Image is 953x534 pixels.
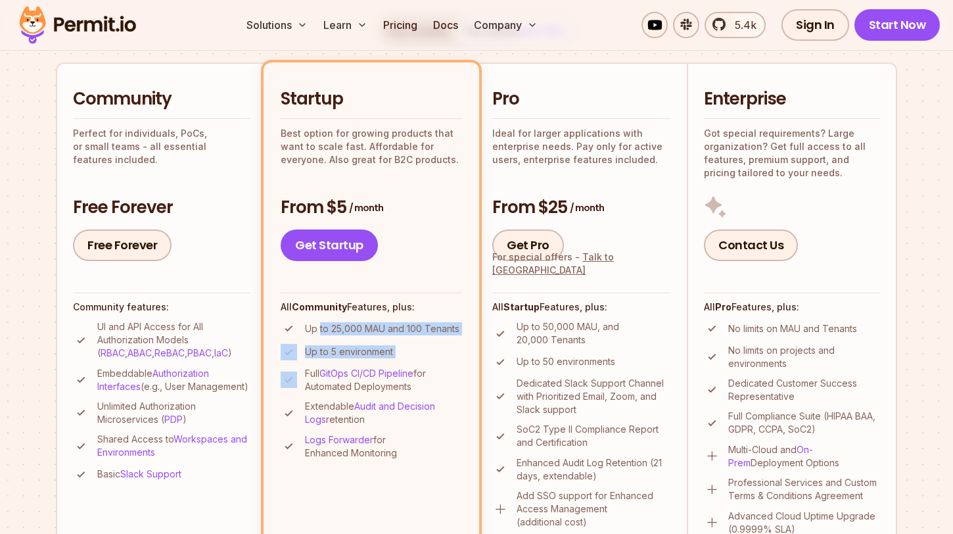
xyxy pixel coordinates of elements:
p: Ideal for larger applications with enterprise needs. Pay only for active users, enterprise featur... [492,127,671,166]
a: PDP [164,414,183,425]
a: ReBAC [154,347,185,358]
a: Get Startup [281,230,378,261]
a: Sign In [781,9,849,41]
h2: Enterprise [704,87,880,111]
span: 5.4k [727,17,756,33]
img: Permit logo [13,3,142,47]
a: Free Forever [73,230,172,261]
h2: Community [73,87,250,111]
a: Start Now [854,9,941,41]
a: ABAC [128,347,152,358]
a: Contact Us [704,230,798,261]
a: IaC [214,347,228,358]
p: Up to 25,000 MAU and 100 Tenants [305,322,459,335]
div: For special offers - [492,251,671,277]
h3: From $25 [492,196,671,220]
h4: All Features, plus: [492,301,671,314]
p: Full Compliance Suite (HIPAA BAA, GDPR, CCPA, SoC2) [728,410,880,436]
h2: Startup [281,87,462,111]
span: / month [570,201,604,214]
a: RBAC [101,347,125,358]
p: No limits on MAU and Tenants [728,322,857,335]
p: No limits on projects and environments [728,344,880,370]
a: Docs [428,12,463,38]
strong: Pro [715,301,732,312]
p: Shared Access to [97,433,250,459]
a: Pricing [378,12,423,38]
a: Get Pro [492,230,564,261]
p: Multi-Cloud and Deployment Options [728,443,880,470]
button: Solutions [241,12,313,38]
p: Dedicated Customer Success Representative [728,377,880,403]
p: Best option for growing products that want to scale fast. Affordable for everyone. Also great for... [281,127,462,166]
p: SoC2 Type II Compliance Report and Certification [517,423,671,449]
button: Learn [318,12,373,38]
p: Up to 5 environment [305,345,393,358]
a: 5.4k [705,12,766,38]
span: / month [349,201,383,214]
a: Logs Forwarder [305,434,373,445]
h3: Free Forever [73,196,250,220]
h2: Pro [492,87,671,111]
a: Audit and Decision Logs [305,400,435,425]
a: Slack Support [120,468,181,479]
p: Up to 50,000 MAU, and 20,000 Tenants [517,320,671,347]
p: UI and API Access for All Authorization Models ( , , , , ) [97,320,250,360]
p: Embeddable (e.g., User Management) [97,367,250,393]
button: Company [469,12,543,38]
p: Dedicated Slack Support Channel with Prioritized Email, Zoom, and Slack support [517,377,671,416]
h4: All Features, plus: [704,301,880,314]
h4: All Features, plus: [281,301,462,314]
strong: Community [292,301,347,312]
a: Authorization Interfaces [97,368,209,392]
p: Enhanced Audit Log Retention (21 days, extendable) [517,456,671,483]
p: Up to 50 environments [517,355,615,368]
p: Unlimited Authorization Microservices ( ) [97,400,250,426]
strong: Startup [503,301,540,312]
a: GitOps CI/CD Pipeline [319,368,413,379]
p: Professional Services and Custom Terms & Conditions Agreement [728,476,880,502]
a: On-Prem [728,444,813,468]
h3: From $5 [281,196,462,220]
p: Full for Automated Deployments [305,367,462,393]
a: PBAC [187,347,212,358]
p: Got special requirements? Large organization? Get full access to all features, premium support, a... [704,127,880,180]
p: Basic [97,468,181,481]
h4: Community features: [73,301,250,314]
p: for Enhanced Monitoring [305,433,462,460]
p: Extendable retention [305,400,462,426]
p: Add SSO support for Enhanced Access Management (additional cost) [517,489,671,529]
p: Perfect for individuals, PoCs, or small teams - all essential features included. [73,127,250,166]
